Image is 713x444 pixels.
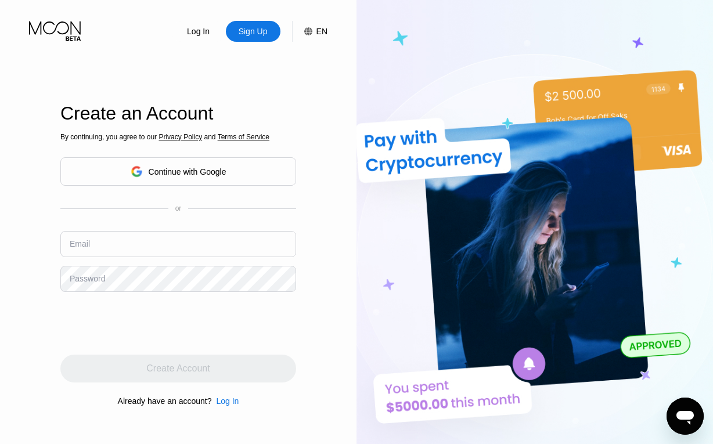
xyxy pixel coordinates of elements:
[226,21,280,42] div: Sign Up
[70,239,90,248] div: Email
[667,398,704,435] iframe: Button to launch messaging window
[60,157,296,186] div: Continue with Google
[175,204,182,212] div: or
[70,274,105,283] div: Password
[216,396,239,406] div: Log In
[237,26,269,37] div: Sign Up
[60,133,296,141] div: By continuing, you agree to our
[292,21,327,42] div: EN
[149,167,226,176] div: Continue with Google
[60,103,296,124] div: Create an Account
[186,26,211,37] div: Log In
[202,133,218,141] span: and
[171,21,226,42] div: Log In
[159,133,202,141] span: Privacy Policy
[118,396,212,406] div: Already have an account?
[211,396,239,406] div: Log In
[316,27,327,36] div: EN
[60,301,237,346] iframe: reCAPTCHA
[218,133,269,141] span: Terms of Service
